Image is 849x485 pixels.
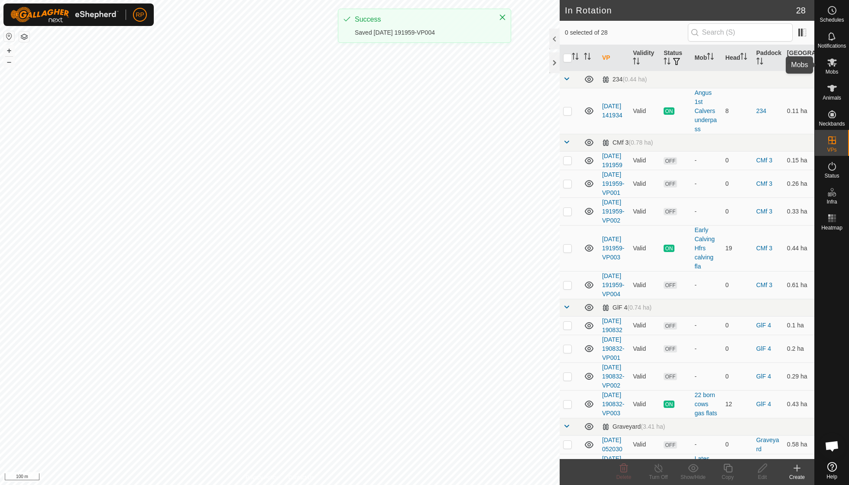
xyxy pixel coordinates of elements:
span: Status [824,173,839,178]
td: 0.1 ha [784,316,814,335]
span: Mobs [826,69,838,74]
span: (0.44 ha) [622,76,647,83]
td: Valid [629,88,660,134]
td: 0.43 ha [784,390,814,418]
td: Valid [629,197,660,225]
td: 0 [722,170,753,197]
a: [DATE] 191959-VP001 [602,171,624,196]
span: (0.78 ha) [629,139,653,146]
td: 0 [722,197,753,225]
button: Close [496,11,509,23]
td: 1.06 ha [784,454,814,482]
td: 8 [722,88,753,134]
a: CMf 3 [756,208,772,215]
div: Saved [DATE] 191959-VP004 [355,28,490,37]
div: - [694,207,718,216]
a: GlF 4 [756,373,771,380]
div: - [694,344,718,353]
span: RP [136,10,144,19]
div: Create [780,473,814,481]
span: ON [664,245,674,252]
td: Valid [629,435,660,454]
th: Status [660,45,691,71]
button: + [4,45,14,56]
td: 0 [722,362,753,390]
p-sorticon: Activate to sort [756,59,763,66]
a: [DATE] 190832-VP002 [602,364,624,389]
div: - [694,372,718,381]
p-sorticon: Activate to sort [707,54,714,61]
th: [GEOGRAPHIC_DATA] Area [784,45,814,71]
div: - [694,321,718,330]
a: Graveyard [756,436,779,453]
td: 0.61 ha [784,271,814,299]
a: Privacy Policy [246,474,278,482]
div: Early Calving Hfrs calving fla [694,226,718,271]
div: 22 born cows gas flats [694,391,718,418]
p-sorticon: Activate to sort [800,59,807,66]
td: 0 [722,335,753,362]
span: Heatmap [821,225,843,230]
div: Lates grave yard [694,454,718,482]
div: Edit [745,473,780,481]
div: 234 [602,76,647,83]
a: GlF 4 [756,322,771,329]
a: [DATE] 191959-VP003 [602,236,624,261]
span: (3.41 ha) [641,423,665,430]
a: [DATE] 052030 [602,436,622,453]
td: 0.15 ha [784,151,814,170]
td: 0.29 ha [784,362,814,390]
p-sorticon: Activate to sort [740,54,747,61]
p-sorticon: Activate to sort [633,59,640,66]
div: - [694,179,718,188]
a: 234 [756,107,766,114]
a: [DATE] 190832-VP001 [602,336,624,361]
div: Success [355,14,490,25]
span: Help [826,474,837,479]
a: [DATE] 191959-VP002 [602,199,624,224]
input: Search (S) [688,23,793,42]
td: 0.26 ha [784,170,814,197]
img: Gallagher Logo [10,7,119,23]
td: 19 [722,454,753,482]
a: [DATE] 141934 [602,103,622,119]
p-sorticon: Activate to sort [664,59,671,66]
a: [DATE] 190832 [602,317,622,333]
span: OFF [664,157,677,165]
a: [DATE] 191959 [602,152,622,168]
span: Schedules [820,17,844,23]
div: Open chat [819,433,845,459]
td: Valid [629,170,660,197]
div: - [694,281,718,290]
div: Turn Off [641,473,676,481]
a: CMf 3 [756,157,772,164]
th: VP [599,45,629,71]
td: 0.33 ha [784,197,814,225]
span: ON [664,401,674,408]
span: (0.74 ha) [627,304,651,311]
span: 0 selected of 28 [565,28,688,37]
td: Valid [629,316,660,335]
td: 0.2 ha [784,335,814,362]
div: - [694,440,718,449]
td: Valid [629,271,660,299]
td: 0 [722,316,753,335]
th: Head [722,45,753,71]
td: Valid [629,362,660,390]
div: Angus 1st Calvers underpass [694,88,718,134]
span: 28 [796,4,806,17]
td: 12 [722,390,753,418]
td: Valid [629,335,660,362]
td: Valid [629,390,660,418]
td: 0 [722,271,753,299]
td: 0.58 ha [784,435,814,454]
a: CMf 3 [756,245,772,252]
span: Delete [616,474,632,480]
td: 0.11 ha [784,88,814,134]
td: Valid [629,225,660,271]
th: Validity [629,45,660,71]
td: 0.44 ha [784,225,814,271]
button: – [4,57,14,67]
td: 19 [722,225,753,271]
th: Mob [691,45,722,71]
